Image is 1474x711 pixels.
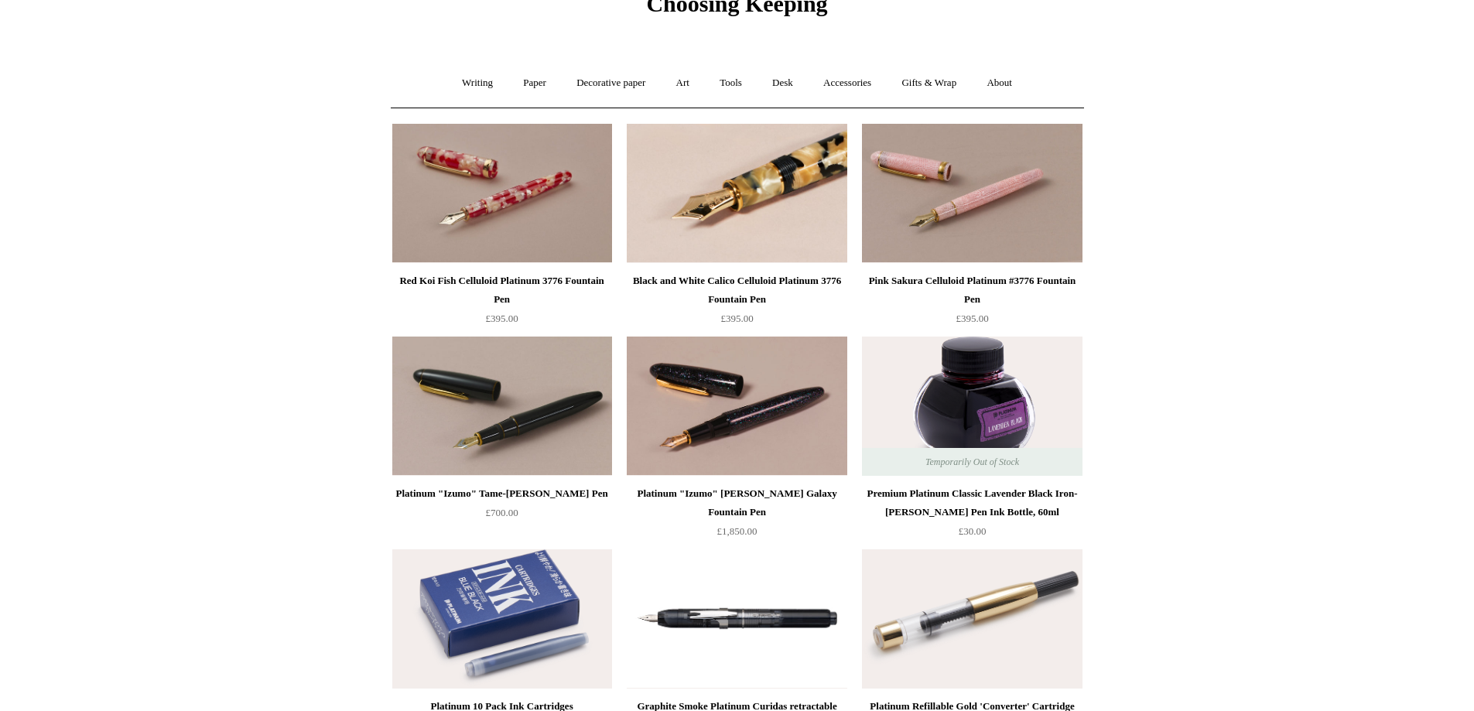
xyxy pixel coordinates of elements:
[809,63,885,104] a: Accessories
[706,63,756,104] a: Tools
[973,63,1026,104] a: About
[862,337,1082,476] img: Premium Platinum Classic Lavender Black Iron-Gall Fountain Pen Ink Bottle, 60ml
[866,272,1078,309] div: Pink Sakura Celluloid Platinum #3776 Fountain Pen
[392,124,612,263] a: Red Koi Fish Celluloid Platinum 3776 Fountain Pen Red Koi Fish Celluloid Platinum 3776 Fountain Pen
[392,124,612,263] img: Red Koi Fish Celluloid Platinum 3776 Fountain Pen
[627,549,846,689] img: Graphite Smoke Platinum Curidas retractable Fountain Pen
[862,484,1082,548] a: Premium Platinum Classic Lavender Black Iron-[PERSON_NAME] Pen Ink Bottle, 60ml £30.00
[862,549,1082,689] img: Platinum Refillable Gold 'Converter' Cartridge
[862,272,1082,335] a: Pink Sakura Celluloid Platinum #3776 Fountain Pen £395.00
[627,124,846,263] img: Black and White Calico Celluloid Platinum 3776 Fountain Pen
[627,337,846,476] a: Platinum "Izumo" Raden Galaxy Fountain Pen Platinum "Izumo" Raden Galaxy Fountain Pen
[392,549,612,689] img: Platinum 10 Pack Ink Cartridges
[631,484,843,521] div: Platinum "Izumo" [PERSON_NAME] Galaxy Fountain Pen
[758,63,807,104] a: Desk
[485,313,518,324] span: £395.00
[862,124,1082,263] a: Pink Sakura Celluloid Platinum #3776 Fountain Pen Pink Sakura Celluloid Platinum #3776 Fountain Pen
[396,484,608,503] div: Platinum "Izumo" Tame-[PERSON_NAME] Pen
[627,337,846,476] img: Platinum "Izumo" Raden Galaxy Fountain Pen
[862,549,1082,689] a: Platinum Refillable Gold 'Converter' Cartridge Platinum Refillable Gold 'Converter' Cartridge
[956,313,988,324] span: £395.00
[392,337,612,476] a: Platinum "Izumo" Tame-nuri Fountain Pen Platinum "Izumo" Tame-nuri Fountain Pen
[631,272,843,309] div: Black and White Calico Celluloid Platinum 3776 Fountain Pen
[392,337,612,476] img: Platinum "Izumo" Tame-nuri Fountain Pen
[627,124,846,263] a: Black and White Calico Celluloid Platinum 3776 Fountain Pen Black and White Calico Celluloid Plat...
[720,313,753,324] span: £395.00
[392,549,612,689] a: Platinum 10 Pack Ink Cartridges Platinum 10 Pack Ink Cartridges
[862,337,1082,476] a: Premium Platinum Classic Lavender Black Iron-Gall Fountain Pen Ink Bottle, 60ml Premium Platinum ...
[627,272,846,335] a: Black and White Calico Celluloid Platinum 3776 Fountain Pen £395.00
[563,63,659,104] a: Decorative paper
[662,63,703,104] a: Art
[627,549,846,689] a: Graphite Smoke Platinum Curidas retractable Fountain Pen Graphite Smoke Platinum Curidas retracta...
[627,484,846,548] a: Platinum "Izumo" [PERSON_NAME] Galaxy Fountain Pen £1,850.00
[717,525,758,537] span: £1,850.00
[485,507,518,518] span: £700.00
[392,484,612,548] a: Platinum "Izumo" Tame-[PERSON_NAME] Pen £700.00
[646,3,827,14] a: Choosing Keeping
[448,63,507,104] a: Writing
[862,124,1082,263] img: Pink Sakura Celluloid Platinum #3776 Fountain Pen
[866,484,1078,521] div: Premium Platinum Classic Lavender Black Iron-[PERSON_NAME] Pen Ink Bottle, 60ml
[910,448,1035,476] span: Temporarily Out of Stock
[509,63,560,104] a: Paper
[392,272,612,335] a: Red Koi Fish Celluloid Platinum 3776 Fountain Pen £395.00
[396,272,608,309] div: Red Koi Fish Celluloid Platinum 3776 Fountain Pen
[887,63,970,104] a: Gifts & Wrap
[959,525,987,537] span: £30.00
